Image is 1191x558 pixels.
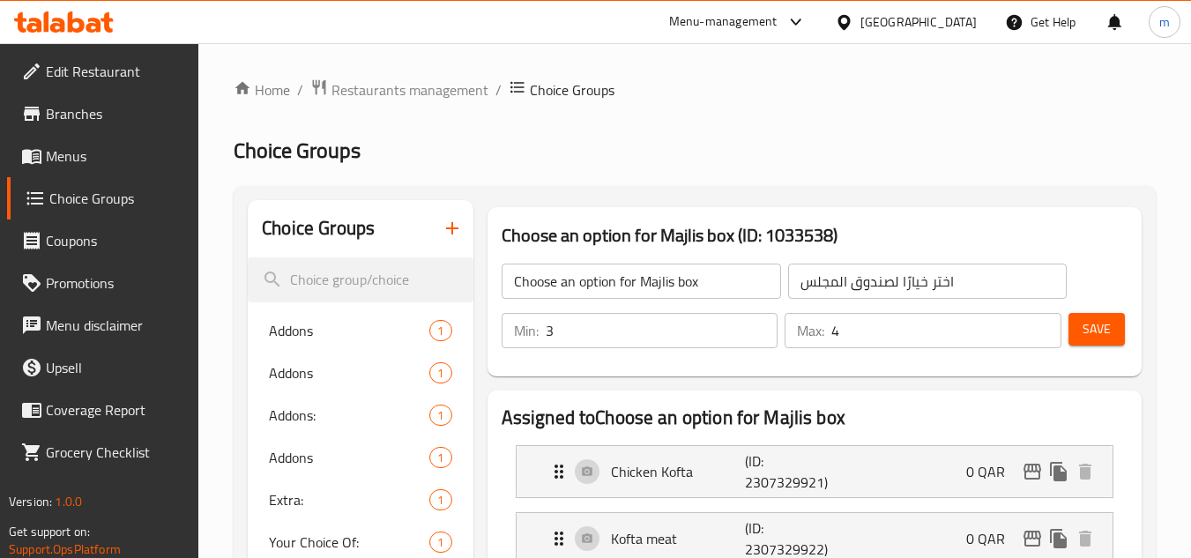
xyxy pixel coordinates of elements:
[502,221,1128,249] h3: Choose an option for Majlis box (ID: 1033538)
[248,257,473,302] input: search
[55,490,82,513] span: 1.0.0
[517,446,1113,497] div: Expand
[1159,12,1170,32] span: m
[269,362,429,383] span: Addons
[1083,318,1111,340] span: Save
[248,479,473,521] div: Extra:1
[46,399,185,420] span: Coverage Report
[430,492,450,509] span: 1
[269,320,429,341] span: Addons
[7,50,199,93] a: Edit Restaurant
[1046,525,1072,552] button: duplicate
[429,405,451,426] div: Choices
[429,532,451,553] div: Choices
[7,431,199,473] a: Grocery Checklist
[46,357,185,378] span: Upsell
[7,219,199,262] a: Coupons
[7,304,199,346] a: Menu disclaimer
[430,450,450,466] span: 1
[430,323,450,339] span: 1
[46,61,185,82] span: Edit Restaurant
[46,272,185,294] span: Promotions
[269,405,429,426] span: Addons:
[269,489,429,510] span: Extra:
[430,365,450,382] span: 1
[1019,458,1046,485] button: edit
[7,262,199,304] a: Promotions
[7,135,199,177] a: Menus
[611,528,746,549] p: Kofta meat
[966,528,1019,549] p: 0 QAR
[248,436,473,479] div: Addons1
[669,11,778,33] div: Menu-management
[495,79,502,100] li: /
[429,362,451,383] div: Choices
[9,520,90,543] span: Get support on:
[310,78,488,101] a: Restaurants management
[234,130,361,170] span: Choice Groups
[7,93,199,135] a: Branches
[1068,313,1125,346] button: Save
[745,450,835,493] p: (ID: 2307329921)
[297,79,303,100] li: /
[1072,458,1098,485] button: delete
[49,188,185,209] span: Choice Groups
[234,78,1156,101] nav: breadcrumb
[46,230,185,251] span: Coupons
[514,320,539,341] p: Min:
[248,394,473,436] div: Addons:1
[611,461,746,482] p: Chicken Kofta
[234,79,290,100] a: Home
[502,438,1128,505] li: Expand
[248,309,473,352] div: Addons1
[429,320,451,341] div: Choices
[429,447,451,468] div: Choices
[248,352,473,394] div: Addons1
[46,442,185,463] span: Grocery Checklist
[430,534,450,551] span: 1
[46,103,185,124] span: Branches
[46,315,185,336] span: Menu disclaimer
[429,489,451,510] div: Choices
[502,405,1128,431] h2: Assigned to Choose an option for Majlis box
[7,346,199,389] a: Upsell
[860,12,977,32] div: [GEOGRAPHIC_DATA]
[9,490,52,513] span: Version:
[269,447,429,468] span: Addons
[7,389,199,431] a: Coverage Report
[7,177,199,219] a: Choice Groups
[1046,458,1072,485] button: duplicate
[331,79,488,100] span: Restaurants management
[430,407,450,424] span: 1
[1072,525,1098,552] button: delete
[1019,525,1046,552] button: edit
[797,320,824,341] p: Max:
[966,461,1019,482] p: 0 QAR
[262,215,375,242] h2: Choice Groups
[530,79,614,100] span: Choice Groups
[269,532,429,553] span: Your Choice Of:
[46,145,185,167] span: Menus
